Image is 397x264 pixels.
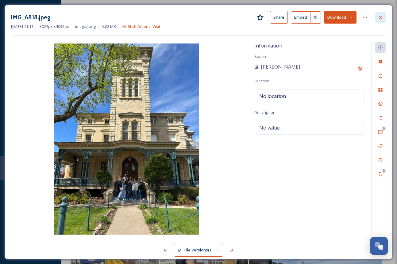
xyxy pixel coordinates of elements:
span: Information [254,42,282,49]
span: Location [254,78,270,84]
button: File Versions(1) [174,244,223,256]
div: 0 [382,126,386,131]
span: No location [259,92,286,100]
div: 0 [382,169,386,173]
img: IMG_6818.jpeg [11,43,242,236]
span: No value. [259,124,281,131]
span: 3024 px x 4032 px [40,24,69,29]
span: Description [254,110,276,115]
span: image/jpeg [75,24,96,29]
button: Share [270,11,288,24]
span: [PERSON_NAME] [261,63,300,70]
button: Download [324,11,357,24]
span: 5.02 MB [102,24,116,29]
span: Source [254,54,268,59]
span: Staff Arsenal Visit [128,24,160,29]
h3: IMG_6818.jpeg [11,13,51,22]
span: [DATE] 11:11 [11,24,33,29]
button: Open Chat [370,237,388,255]
button: Embed [291,11,310,24]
